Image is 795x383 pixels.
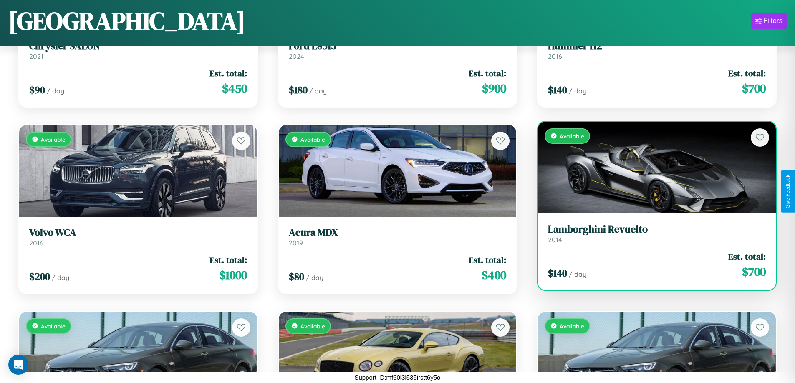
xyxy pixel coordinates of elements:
span: Available [560,133,584,140]
a: Hummer H22016 [548,40,766,60]
button: Filters [751,13,787,29]
span: Available [300,323,325,330]
span: 2016 [29,239,43,247]
span: Est. total: [469,67,506,79]
span: $ 400 [482,267,506,283]
span: Est. total: [209,67,247,79]
span: Est. total: [728,67,766,79]
span: $ 700 [742,263,766,280]
span: 2016 [548,52,562,60]
span: $ 1000 [219,267,247,283]
span: Est. total: [469,254,506,266]
span: 2014 [548,235,562,244]
span: $ 140 [548,266,567,280]
span: $ 140 [548,83,567,97]
span: 2024 [289,52,304,60]
h3: Acura MDX [289,227,507,239]
span: $ 700 [742,80,766,97]
div: Give Feedback [785,175,791,208]
span: / day [569,87,586,95]
span: Available [560,323,584,330]
span: 2019 [289,239,303,247]
span: / day [52,273,69,282]
span: / day [47,87,64,95]
span: 2021 [29,52,43,60]
h3: Ford L8513 [289,40,507,52]
p: Support ID: mf60l3l535irstt6y5o [355,372,441,383]
span: Est. total: [209,254,247,266]
a: Chrysler SALON2021 [29,40,247,60]
span: Available [41,323,66,330]
span: Available [41,136,66,143]
span: $ 180 [289,83,308,97]
a: Volvo WCA2016 [29,227,247,247]
span: Available [300,136,325,143]
span: Est. total: [728,250,766,263]
h3: Hummer H2 [548,40,766,52]
span: $ 90 [29,83,45,97]
h3: Chrysler SALON [29,40,247,52]
span: / day [309,87,327,95]
span: $ 80 [289,270,304,283]
span: $ 200 [29,270,50,283]
h3: Volvo WCA [29,227,247,239]
div: Filters [763,17,782,25]
a: Ford L85132024 [289,40,507,60]
span: $ 450 [222,80,247,97]
span: $ 900 [482,80,506,97]
h3: Lamborghini Revuelto [548,223,766,235]
div: Open Intercom Messenger [8,355,28,375]
h1: [GEOGRAPHIC_DATA] [8,4,245,38]
a: Lamborghini Revuelto2014 [548,223,766,244]
span: / day [306,273,323,282]
a: Acura MDX2019 [289,227,507,247]
span: / day [569,270,586,278]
